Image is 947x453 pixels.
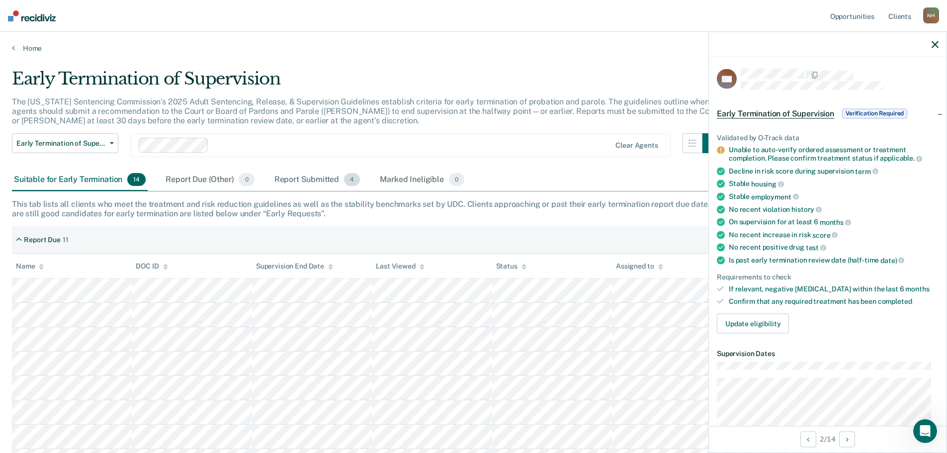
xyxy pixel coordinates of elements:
span: term [855,167,878,175]
div: Unable to auto-verify ordered assessment or treatment completion. Please confirm treatment status... [729,146,939,163]
span: employment [751,192,798,200]
div: N H [923,7,939,23]
div: Status [496,262,526,271]
div: If relevant, negative [MEDICAL_DATA] within the last 6 [729,285,939,293]
div: This tab lists all clients who meet the treatment and risk reduction guidelines as well as the st... [12,199,935,218]
div: 2 / 14 [709,426,947,452]
span: Early Termination of Supervision [16,139,106,148]
div: Confirm that any required treatment has been [729,297,939,306]
div: DOC ID [136,262,168,271]
img: Recidiviz [8,10,56,21]
div: On supervision for at least 6 [729,218,939,227]
p: The [US_STATE] Sentencing Commission’s 2025 Adult Sentencing, Release, & Supervision Guidelines e... [12,97,719,125]
div: Name [16,262,44,271]
span: completed [878,297,912,305]
div: Stable [729,180,939,188]
span: 14 [127,173,146,186]
span: months [905,285,929,293]
div: Report Due [24,236,61,244]
span: test [806,244,826,252]
span: Early Termination of Supervision [717,108,834,118]
div: Stable [729,192,939,201]
span: score [812,231,838,239]
a: Home [12,44,935,53]
span: 0 [239,173,254,186]
div: Is past early termination review date (half-time [729,256,939,265]
button: Next Opportunity [839,431,855,447]
div: Requirements to check [717,272,939,281]
div: Marked Ineligible [378,169,466,191]
span: history [791,205,822,213]
button: Update eligibility [717,313,789,333]
dt: Supervision Dates [717,349,939,358]
div: No recent violation [729,205,939,214]
div: Report Due (Other) [164,169,256,191]
span: date) [880,256,904,264]
div: No recent positive drug [729,243,939,252]
div: Supervision End Date [256,262,333,271]
div: Early Termination of SupervisionVerification Required [709,97,947,129]
div: Early Termination of Supervision [12,69,722,97]
span: months [820,218,851,226]
div: Assigned to [616,262,663,271]
div: Decline in risk score during supervision [729,167,939,176]
span: 4 [344,173,360,186]
div: Suitable for Early Termination [12,169,148,191]
div: Report Submitted [272,169,362,191]
div: 11 [63,236,69,244]
iframe: Intercom live chat [913,419,937,443]
div: Clear agents [615,141,658,150]
div: Validated by O-Track data [717,133,939,142]
button: Previous Opportunity [800,431,816,447]
span: 0 [449,173,464,186]
div: No recent increase in risk [729,230,939,239]
span: Verification Required [842,108,907,118]
div: Last Viewed [376,262,424,271]
span: housing [751,180,784,188]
